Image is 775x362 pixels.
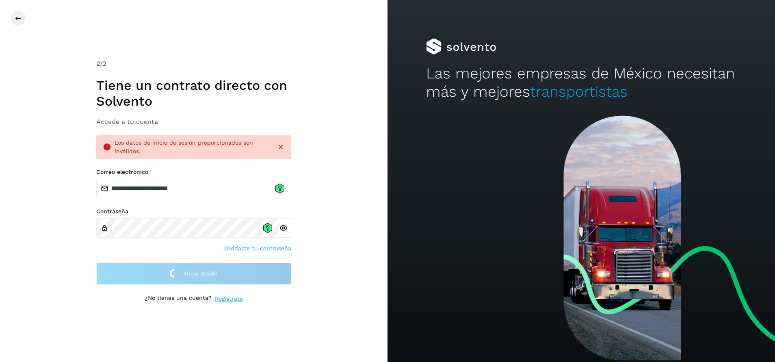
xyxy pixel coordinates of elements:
a: Regístrate [215,295,243,303]
h1: Tiene un contrato directo con Solvento [96,78,291,109]
label: Contraseña [96,208,291,215]
span: Inicia sesión [183,271,218,276]
p: ¿No tienes una cuenta? [145,295,212,303]
div: /2 [96,59,291,69]
span: 2 [96,60,100,67]
button: Inicia sesión [96,262,291,285]
h3: Accede a tu cuenta [96,118,291,126]
span: transportistas [530,83,628,100]
h2: Las mejores empresas de México necesitan más y mejores [426,65,736,101]
label: Correo electrónico [96,169,291,176]
a: Olvidaste tu contraseña [224,244,291,253]
div: Los datos de inicio de sesión proporcionados son inválidos. [115,139,270,156]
